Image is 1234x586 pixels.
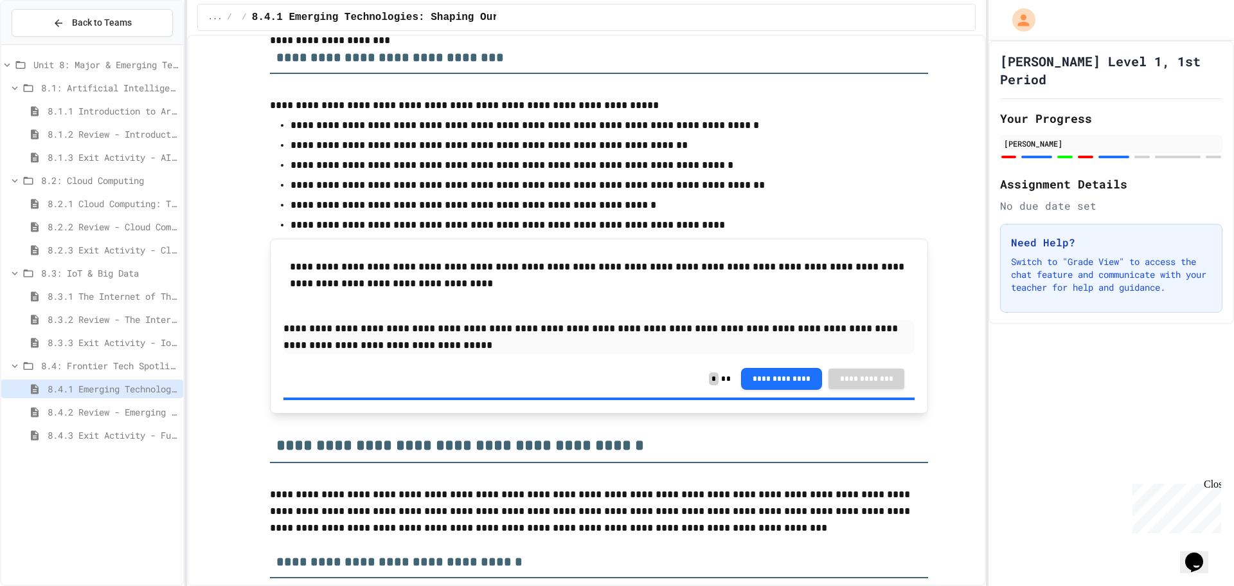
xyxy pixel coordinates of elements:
span: 8.4.3 Exit Activity - Future Tech Challenge [48,428,178,442]
span: 8.3: IoT & Big Data [41,266,178,280]
h1: [PERSON_NAME] Level 1, 1st Period [1000,52,1222,88]
span: 8.4.1 Emerging Technologies: Shaping Our Digital Future [252,10,591,25]
div: Chat with us now!Close [5,5,89,82]
span: 8.4: Frontier Tech Spotlight [41,359,178,372]
span: 8.1: Artificial Intelligence Basics [41,81,178,95]
span: 8.2.3 Exit Activity - Cloud Service Detective [48,243,178,257]
span: 8.1.2 Review - Introduction to Artificial Intelligence [48,127,178,141]
span: 8.2: Cloud Computing [41,174,178,187]
span: 8.2.1 Cloud Computing: Transforming the Digital World [48,197,178,210]
span: Unit 8: Major & Emerging Technologies [33,58,178,71]
iframe: chat widget [1180,535,1221,573]
h2: Your Progress [1000,109,1222,127]
span: 8.3.1 The Internet of Things and Big Data: Our Connected Digital World [48,289,178,303]
span: 8.3.3 Exit Activity - IoT Data Detective Challenge [48,336,178,349]
h3: Need Help? [1011,235,1212,250]
span: 8.2.2 Review - Cloud Computing [48,220,178,233]
span: / [227,12,231,23]
div: No due date set [1000,198,1222,214]
h2: Assignment Details [1000,175,1222,193]
span: Back to Teams [72,16,132,30]
iframe: chat widget [1127,479,1221,533]
span: 8.4.2 Review - Emerging Technologies: Shaping Our Digital Future [48,405,178,419]
span: / [242,12,247,23]
span: ... [208,12,222,23]
span: 8.1.1 Introduction to Artificial Intelligence [48,104,178,118]
p: Switch to "Grade View" to access the chat feature and communicate with your teacher for help and ... [1011,255,1212,294]
div: [PERSON_NAME] [1004,138,1219,149]
div: My Account [999,5,1039,35]
span: 8.3.2 Review - The Internet of Things and Big Data [48,313,178,326]
span: 8.4.1 Emerging Technologies: Shaping Our Digital Future [48,382,178,396]
span: 8.1.3 Exit Activity - AI Detective [48,151,178,164]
